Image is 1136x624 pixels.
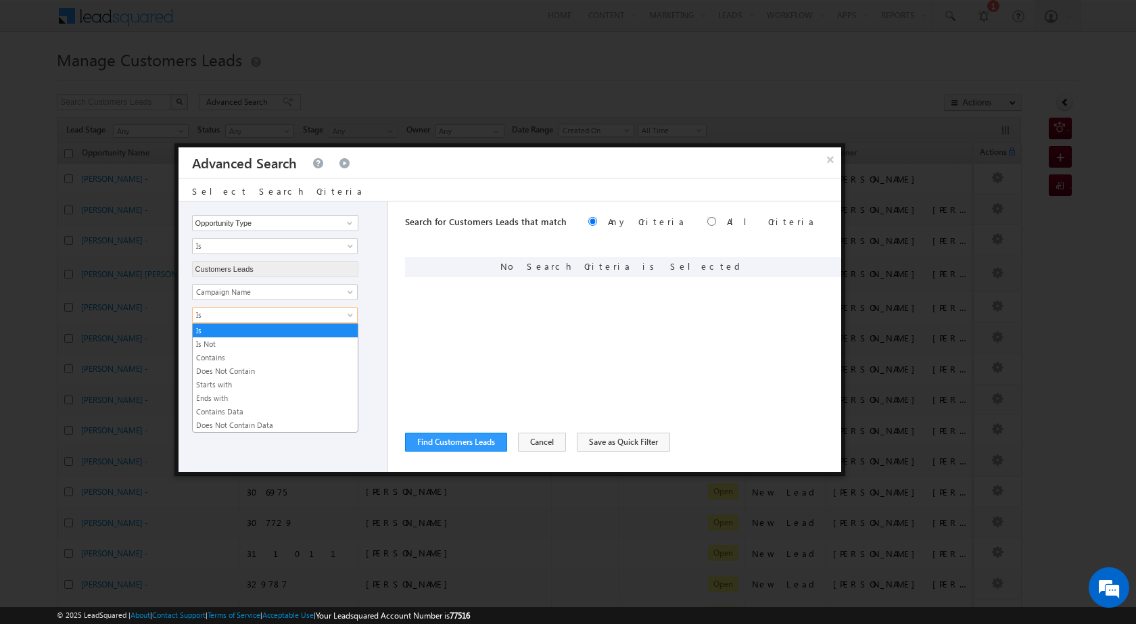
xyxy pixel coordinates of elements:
span: Search for Customers Leads that match [405,216,567,227]
textarea: Type your message and hit 'Enter' [18,125,247,405]
div: Chat with us now [70,71,227,89]
label: Any Criteria [608,216,686,227]
button: Find Customers Leads [405,433,507,452]
span: © 2025 LeadSquared | | | | | [57,609,470,622]
div: Minimize live chat window [222,7,254,39]
a: Starts with [193,379,358,391]
span: Is [193,240,339,252]
span: Select Search Criteria [192,185,364,197]
em: Start Chat [184,416,245,435]
a: Is [193,325,358,337]
span: Is [193,309,339,321]
a: Contains [193,352,358,364]
a: Ends with [193,392,358,404]
a: Is [192,238,358,254]
input: Type to Search [192,215,358,231]
a: Is [192,307,358,323]
label: All Criteria [727,216,815,227]
button: Cancel [518,433,566,452]
a: Is Not [193,338,358,350]
input: Type to Search [192,261,358,277]
button: × [820,147,841,171]
img: d_60004797649_company_0_60004797649 [23,71,57,89]
ul: Is [192,323,358,433]
span: Campaign Name [193,286,339,298]
span: Your Leadsquared Account Number is [316,610,470,621]
a: Campaign Name [192,284,358,300]
button: Save as Quick Filter [577,433,670,452]
a: About [131,610,150,619]
div: No Search Criteria is Selected [405,257,841,277]
h3: Advanced Search [192,147,297,178]
span: 77516 [450,610,470,621]
a: Does Not Contain [193,365,358,377]
a: Contains Data [193,406,358,418]
a: Show All Items [339,216,356,230]
a: Does Not Contain Data [193,419,358,431]
a: Terms of Service [208,610,260,619]
a: Acceptable Use [262,610,314,619]
a: Contact Support [152,610,206,619]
